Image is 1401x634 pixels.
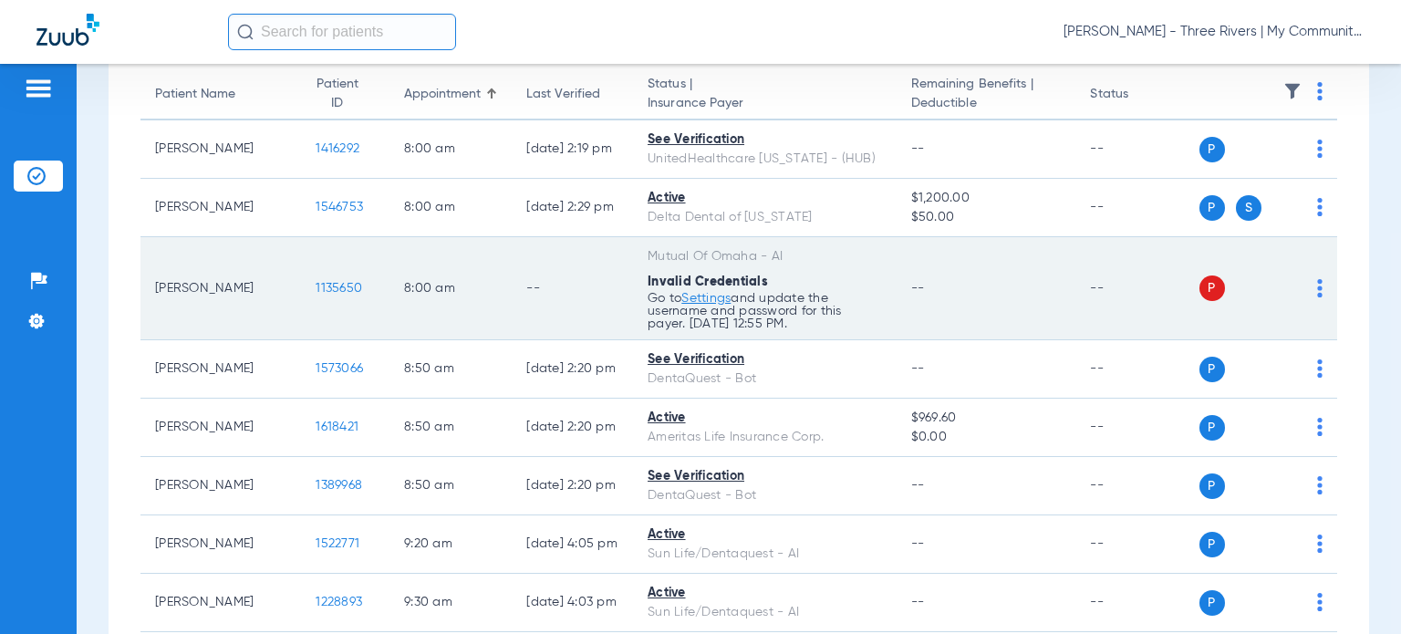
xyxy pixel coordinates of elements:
[316,75,375,113] div: Patient ID
[1310,546,1401,634] div: Chat Widget
[316,201,363,213] span: 1546753
[140,515,301,574] td: [PERSON_NAME]
[648,275,768,288] span: Invalid Credentials
[316,142,359,155] span: 1416292
[648,150,882,169] div: UnitedHealthcare [US_STATE] - (HUB)
[648,130,882,150] div: See Verification
[512,340,633,399] td: [DATE] 2:20 PM
[237,24,254,40] img: Search Icon
[512,399,633,457] td: [DATE] 2:20 PM
[648,584,882,603] div: Active
[648,247,882,266] div: Mutual Of Omaha - AI
[316,596,362,608] span: 1228893
[648,208,882,227] div: Delta Dental of [US_STATE]
[1317,359,1323,378] img: group-dot-blue.svg
[389,457,512,515] td: 8:50 AM
[1075,515,1199,574] td: --
[911,94,1062,113] span: Deductible
[526,85,618,104] div: Last Verified
[389,179,512,237] td: 8:00 AM
[512,574,633,632] td: [DATE] 4:03 PM
[512,515,633,574] td: [DATE] 4:05 PM
[1075,69,1199,120] th: Status
[648,409,882,428] div: Active
[1199,275,1225,301] span: P
[1317,418,1323,436] img: group-dot-blue.svg
[1199,532,1225,557] span: P
[911,428,1062,447] span: $0.00
[1199,473,1225,499] span: P
[1199,195,1225,221] span: P
[316,362,363,375] span: 1573066
[316,537,359,550] span: 1522771
[648,369,882,389] div: DentaQuest - Bot
[1075,574,1199,632] td: --
[36,14,99,46] img: Zuub Logo
[316,282,362,295] span: 1135650
[1317,279,1323,297] img: group-dot-blue.svg
[1317,82,1323,100] img: group-dot-blue.svg
[389,399,512,457] td: 8:50 AM
[512,179,633,237] td: [DATE] 2:29 PM
[155,85,235,104] div: Patient Name
[389,340,512,399] td: 8:50 AM
[1064,23,1365,41] span: [PERSON_NAME] - Three Rivers | My Community Dental Centers
[1199,137,1225,162] span: P
[1317,198,1323,216] img: group-dot-blue.svg
[1317,140,1323,158] img: group-dot-blue.svg
[140,399,301,457] td: [PERSON_NAME]
[316,75,358,113] div: Patient ID
[648,292,882,330] p: Go to and update the username and password for this payer. [DATE] 12:55 PM.
[911,189,1062,208] span: $1,200.00
[648,545,882,564] div: Sun Life/Dentaquest - AI
[140,457,301,515] td: [PERSON_NAME]
[1075,340,1199,399] td: --
[1199,590,1225,616] span: P
[1075,179,1199,237] td: --
[1075,120,1199,179] td: --
[648,428,882,447] div: Ameritas Life Insurance Corp.
[648,467,882,486] div: See Verification
[389,120,512,179] td: 8:00 AM
[1236,195,1261,221] span: S
[228,14,456,50] input: Search for patients
[155,85,286,104] div: Patient Name
[1199,357,1225,382] span: P
[140,120,301,179] td: [PERSON_NAME]
[140,179,301,237] td: [PERSON_NAME]
[633,69,897,120] th: Status |
[911,282,925,295] span: --
[316,421,358,433] span: 1618421
[24,78,53,99] img: hamburger-icon
[140,237,301,340] td: [PERSON_NAME]
[404,85,481,104] div: Appointment
[1075,237,1199,340] td: --
[648,525,882,545] div: Active
[1075,457,1199,515] td: --
[512,237,633,340] td: --
[526,85,600,104] div: Last Verified
[648,189,882,208] div: Active
[512,457,633,515] td: [DATE] 2:20 PM
[648,94,882,113] span: Insurance Payer
[512,120,633,179] td: [DATE] 2:19 PM
[389,515,512,574] td: 9:20 AM
[911,142,925,155] span: --
[1317,535,1323,553] img: group-dot-blue.svg
[648,486,882,505] div: DentaQuest - Bot
[897,69,1076,120] th: Remaining Benefits |
[911,596,925,608] span: --
[1317,476,1323,494] img: group-dot-blue.svg
[140,340,301,399] td: [PERSON_NAME]
[648,350,882,369] div: See Verification
[911,409,1062,428] span: $969.60
[911,208,1062,227] span: $50.00
[1075,399,1199,457] td: --
[389,237,512,340] td: 8:00 AM
[911,479,925,492] span: --
[681,292,731,305] a: Settings
[1283,82,1302,100] img: filter.svg
[1199,415,1225,441] span: P
[389,574,512,632] td: 9:30 AM
[140,574,301,632] td: [PERSON_NAME]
